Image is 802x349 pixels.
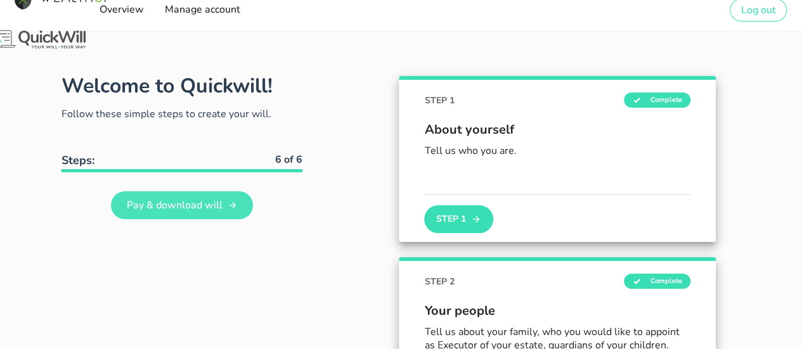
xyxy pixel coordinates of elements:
span: Log out [741,3,776,17]
span: STEP 1 [424,94,454,107]
button: Step 1 [424,205,493,233]
b: 6 of 6 [275,153,302,167]
p: Follow these simple steps to create your will. [61,106,302,122]
span: Pay & download will [126,198,223,212]
span: Overview [98,3,143,16]
span: Your people [424,301,690,320]
p: Tell us who you are. [424,144,690,158]
b: Steps: [61,153,94,168]
span: Complete [624,274,690,289]
span: Manage account [164,3,240,16]
span: Complete [624,92,690,108]
a: Pay & download will [111,191,253,219]
span: About yourself [424,120,690,139]
span: STEP 2 [424,275,454,288]
h1: Welcome to Quickwill! [61,72,273,99]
